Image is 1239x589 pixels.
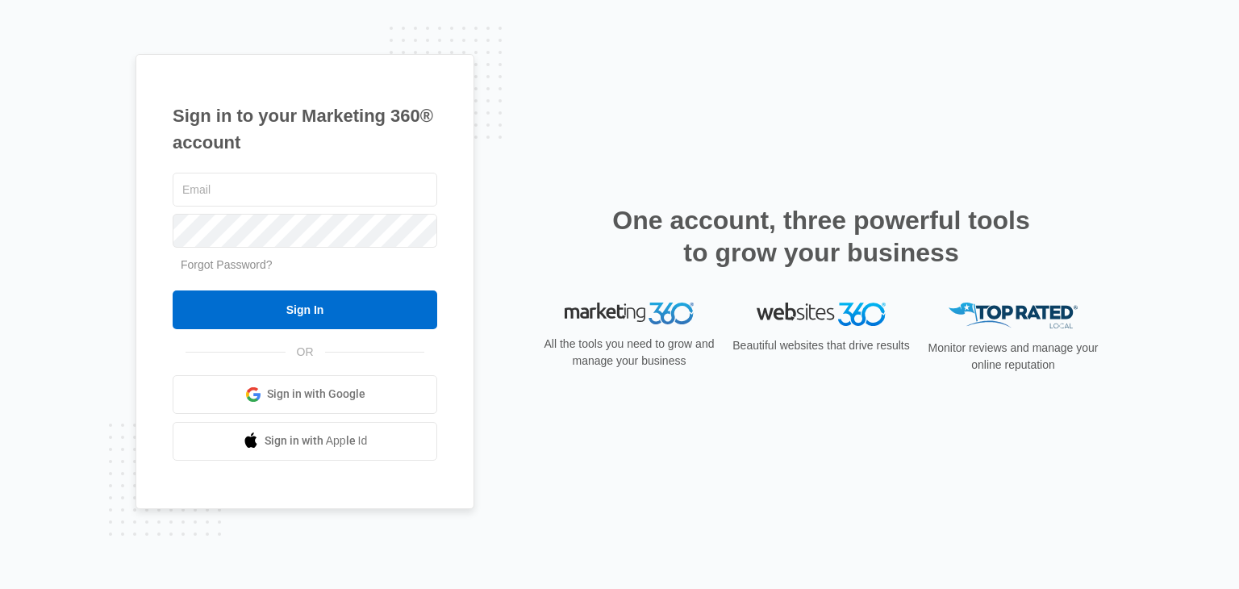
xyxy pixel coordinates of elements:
h2: One account, three powerful tools to grow your business [607,204,1035,269]
span: Sign in with Google [267,386,365,403]
h1: Sign in to your Marketing 360® account [173,102,437,156]
a: Sign in with Apple Id [173,422,437,461]
a: Sign in with Google [173,375,437,414]
input: Sign In [173,290,437,329]
img: Marketing 360 [565,303,694,325]
img: Top Rated Local [949,303,1078,329]
p: Beautiful websites that drive results [731,337,912,354]
input: Email [173,173,437,207]
img: Websites 360 [757,303,886,326]
p: Monitor reviews and manage your online reputation [923,340,1103,374]
span: Sign in with Apple Id [265,432,368,449]
span: OR [286,344,325,361]
a: Forgot Password? [181,258,273,271]
p: All the tools you need to grow and manage your business [539,336,720,370]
